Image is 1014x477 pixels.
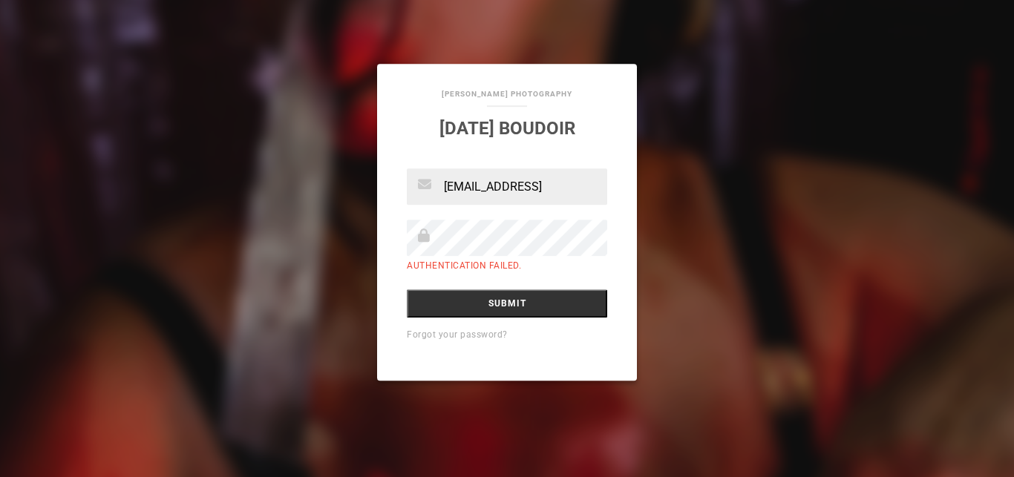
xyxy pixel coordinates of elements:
[407,289,607,318] input: Submit
[439,118,575,139] a: [DATE] Boudoir
[407,329,508,340] a: Forgot your password?
[407,168,607,205] input: Email
[407,260,521,271] label: Authentication failed.
[442,90,572,98] a: [PERSON_NAME] Photography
